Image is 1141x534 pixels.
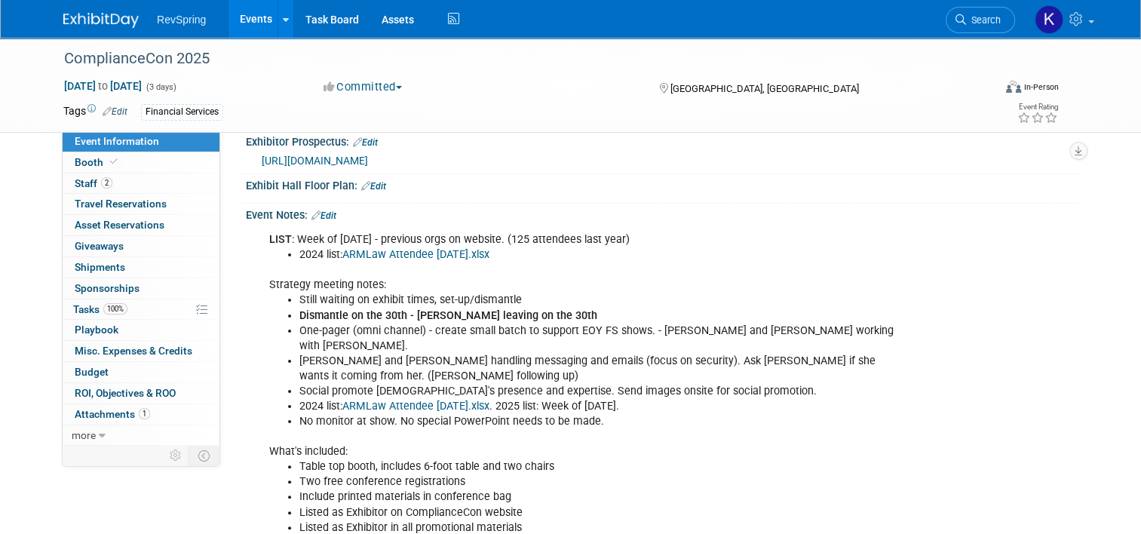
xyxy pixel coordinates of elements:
span: Sponsorships [75,282,140,294]
a: Edit [361,181,386,192]
span: to [96,80,110,92]
span: more [72,429,96,441]
div: Event Format [912,78,1059,101]
span: 100% [103,303,127,315]
li: Include printed materials in conference bag [299,489,907,505]
div: Financial Services [141,104,223,120]
a: ROI, Objectives & ROO [63,383,219,404]
li: 2024 list: . 2025 list: Week of [DATE]. [299,399,907,414]
li: [PERSON_NAME] and [PERSON_NAME] handling messaging and emails (focus on security). Ask [PERSON_NA... [299,354,907,384]
span: Giveaways [75,240,124,252]
span: Travel Reservations [75,198,167,210]
div: Exhibit Hall Floor Plan: [246,174,1078,194]
img: Kelsey Culver [1035,5,1063,34]
span: Shipments [75,261,125,273]
span: Asset Reservations [75,219,164,231]
li: Table top booth, includes 6-foot table and two chairs [299,459,907,474]
span: Booth [75,156,121,168]
span: Playbook [75,324,118,336]
a: Budget [63,362,219,382]
li: Two free conference registrations [299,474,907,489]
li: Still waiting on exhibit times, set-up/dismantle [299,293,907,308]
a: Attachments1 [63,404,219,425]
span: (3 days) [145,82,176,92]
a: Sponsorships [63,278,219,299]
a: Asset Reservations [63,215,219,235]
a: Edit [353,137,378,148]
span: 2 [101,177,112,189]
a: Shipments [63,257,219,278]
td: Personalize Event Tab Strip [163,446,189,465]
a: Giveaways [63,236,219,256]
span: Event Information [75,135,159,147]
span: Attachments [75,408,150,420]
a: Tasks100% [63,299,219,320]
li: One-pager (omni channel) - create small batch to support EOY FS shows. - [PERSON_NAME] and [PERSO... [299,324,907,354]
span: Search [966,14,1001,26]
b: Dismantle on the 30th - [PERSON_NAME] leaving on the 30th [299,309,597,322]
span: Tasks [73,303,127,315]
li: Listed as Exhibitor on ComplianceCon website [299,505,907,520]
a: Edit [103,106,127,117]
td: Tags [63,103,127,121]
div: Event Notes: [246,204,1078,223]
div: ComplianceCon 2025 [59,45,974,72]
button: Committed [318,79,408,95]
div: Exhibitor Prospectus: [246,130,1078,150]
span: Staff [75,177,112,189]
a: Travel Reservations [63,194,219,214]
a: Misc. Expenses & Credits [63,341,219,361]
li: No monitor at show. No special PowerPoint needs to be made. [299,414,907,429]
span: Budget [75,366,109,378]
a: ARMLaw Attendee [DATE].xlsx [342,248,489,261]
li: Social promote [DEMOGRAPHIC_DATA]'s presence and expertise. Send images onsite for social promotion. [299,384,907,399]
span: 1 [139,408,150,419]
span: ROI, Objectives & ROO [75,387,176,399]
img: ExhibitDay [63,13,139,28]
a: [URL][DOMAIN_NAME] [262,155,368,167]
span: [DATE] [DATE] [63,79,143,93]
div: In-Person [1023,81,1059,93]
span: RevSpring [157,14,206,26]
i: Booth reservation complete [110,158,118,166]
span: Misc. Expenses & Credits [75,345,192,357]
div: Event Rating [1017,103,1058,111]
a: Edit [311,210,336,221]
img: Format-Inperson.png [1006,81,1021,93]
a: Staff2 [63,173,219,194]
a: Booth [63,152,219,173]
a: Event Information [63,131,219,152]
a: ARMLaw Attendee [DATE].xlsx [342,400,489,413]
a: Search [946,7,1015,33]
li: 2024 list: [299,247,907,262]
b: LIST [269,233,292,246]
td: Toggle Event Tabs [189,446,220,465]
a: Playbook [63,320,219,340]
a: more [63,425,219,446]
span: [GEOGRAPHIC_DATA], [GEOGRAPHIC_DATA] [670,83,859,94]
